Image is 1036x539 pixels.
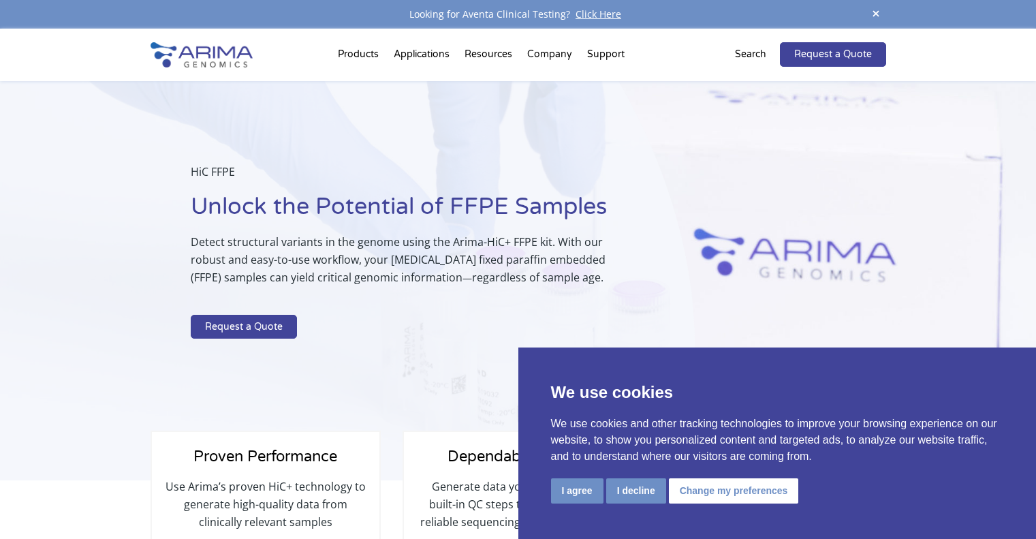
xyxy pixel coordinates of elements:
p: HiC FFPE [191,163,627,191]
p: We use cookies [551,380,1004,405]
button: I decline [606,478,666,504]
p: Generate data you can trust, with built-in QC steps to ensure you get reliable sequencing results... [418,478,618,531]
div: Looking for Aventa Clinical Testing? [151,5,886,23]
p: Detect structural variants in the genome using the Arima-HiC+ FFPE kit. With our robust and easy-... [191,233,627,297]
img: Arima-Genomics-logo [151,42,253,67]
span: — [462,271,472,284]
a: Request a Quote [780,42,886,67]
span: Dependable Results [448,448,588,465]
p: Use Arima’s proven HiC+ technology to generate high-quality data from clinically relevant samples [166,478,366,531]
span: Proven Performance [193,448,337,465]
button: Change my preferences [669,478,799,504]
p: Search [735,46,766,63]
a: Request a Quote [191,315,297,339]
p: We use cookies and other tracking technologies to improve your browsing experience on our website... [551,416,1004,465]
h1: Unlock the Potential of FFPE Samples [191,191,627,233]
button: I agree [551,478,603,504]
a: Click Here [570,7,627,20]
